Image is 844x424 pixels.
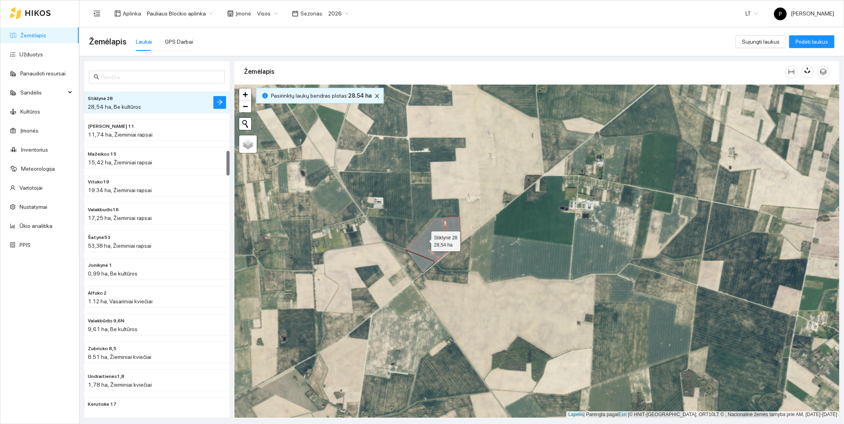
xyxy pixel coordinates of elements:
[88,104,141,110] span: 28,54 ha, Be kultūros
[328,8,349,19] span: 2026
[736,35,786,48] button: Sujungti laukus
[88,243,151,249] span: 53,38 ha, Žieminiai rapsai
[101,73,220,81] input: Paieška
[629,412,837,417] font: © HNIT-[GEOGRAPHIC_DATA]; ORT10LT © , Nacionalinė žemės tarnyba prie AM, [DATE]-[DATE]
[88,317,124,325] span: Valakbūdis 9,6N
[19,51,43,58] a: Užduotys
[348,93,372,99] b: 28.54 ha
[165,37,193,46] div: GPS Darbai
[244,60,785,83] div: Žemėlapis
[88,289,106,297] span: Alfuko 2
[88,206,119,214] span: Valakbudis16
[19,223,52,229] a: Ūkio analitika
[796,37,828,46] span: Pridėti laukus
[262,93,268,98] span: Informacinis ratas
[239,89,251,100] a: Priartinti
[88,95,113,102] span: Stiklynė 28
[20,70,66,77] a: Panaudoti resursai
[292,10,298,17] span: kalendorius
[745,8,758,19] span: LT
[88,187,152,193] span: 19.34 ha, Žieminiai rapsai
[786,69,798,75] span: stulpelio plotis
[20,127,39,134] a: Įmonės
[88,373,124,380] span: Undraitienės1,8
[19,242,31,248] a: PPIS
[271,91,372,100] span: Pasirinktų laukų bendras plotas :
[21,146,48,153] a: Inventorius
[217,99,223,106] span: rodyklė dešinėn
[373,93,381,99] span: uždaryti
[236,9,252,18] span: Įmonė :
[88,345,116,353] span: Zubricko 8,5
[227,10,234,17] span: parduotuvė
[789,39,834,45] a: Pridėti laukus
[94,74,99,80] span: ieškoti
[19,185,43,191] a: Vartotojai
[93,10,101,17] span: meniu lankstymas
[372,91,382,101] button: uždaryti
[628,412,629,417] span: |
[779,8,782,20] span: P
[123,9,142,18] span: Aplinka :
[88,150,116,158] span: Mazeikos 15
[618,412,627,417] a: Esri
[88,123,134,130] span: Mazeikos kastonas 11
[88,215,152,221] span: 17,25 ha, Žieminiai rapsai
[136,37,152,46] div: Laukai
[736,39,786,45] a: Sujungti laukus
[88,298,153,305] span: 1.12 ha, Vasariniai kviečiai
[243,89,248,99] span: +
[88,382,152,388] span: 1,78 ha, Žieminiai kviečiai
[791,10,834,17] font: [PERSON_NAME]
[89,6,105,21] button: meniu lankstymas
[114,10,121,17] span: Išdėstymą
[239,100,251,112] a: Mažinti mastelį
[88,131,153,138] span: 11,74 ha, Žieminiai rapsai
[213,96,226,109] button: rodyklė dešinėn
[239,135,257,153] a: Layers
[88,354,151,360] span: 8.51 ha, Žieminiai kviečiai
[742,37,780,46] span: Sujungti laukus
[300,9,323,18] span: Sezonas :
[88,326,137,332] span: 9,61 ha, Be kultūros
[88,270,137,277] span: 0,99 ha, Be kultūros
[583,412,618,417] font: | Parengta pagal
[243,101,248,111] span: −
[89,35,126,48] span: Žemėlapis
[789,35,834,48] button: Pridėti laukus
[88,401,116,408] span: Kerutiske 17
[20,85,66,100] span: Sandėlis
[88,159,152,166] span: 15,42 ha, Žieminiai rapsai
[88,178,109,186] span: Vituko19
[568,412,583,417] a: Lapelis
[21,166,55,172] a: Meteorologija
[257,8,278,19] span: Visos
[239,118,251,130] button: Inicijuoti naują iešką
[20,108,40,115] a: Kultūros
[88,262,112,269] span: Jonikynė 1
[88,234,110,241] span: Šatynė53
[785,66,798,78] button: stulpelio plotis
[20,32,46,39] a: Žemėlapis
[19,204,47,210] a: Nustatymai
[147,8,213,19] span: Pauliaus Blockio aplinka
